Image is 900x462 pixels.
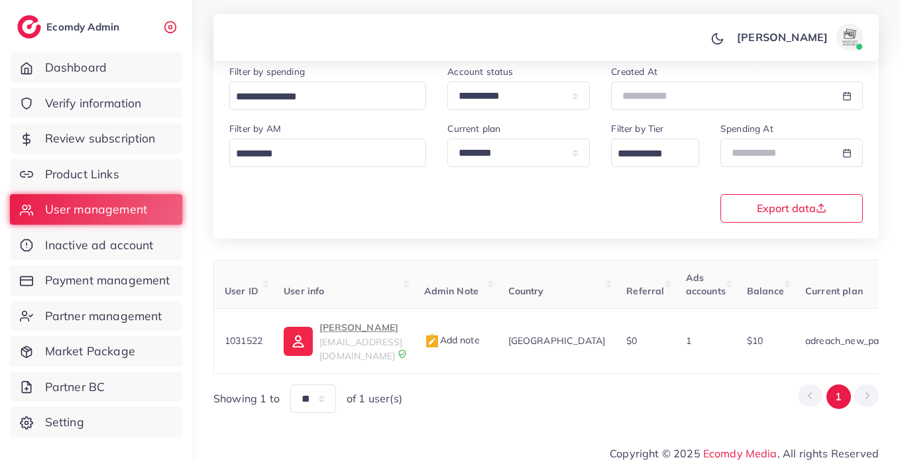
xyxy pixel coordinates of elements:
a: Product Links [10,159,182,190]
a: [PERSON_NAME]avatar [730,24,868,50]
a: Setting [10,407,182,437]
label: Filter by AM [229,122,281,135]
h2: Ecomdy Admin [46,21,123,33]
span: Add note [424,334,480,346]
span: Copyright © 2025 [610,445,879,461]
a: Inactive ad account [10,230,182,260]
span: User management [45,201,147,218]
input: Search for option [613,144,682,164]
span: Balance [747,285,784,297]
span: $0 [626,335,637,347]
a: [PERSON_NAME][EMAIL_ADDRESS][DOMAIN_NAME] [284,319,402,363]
span: Country [508,285,544,297]
span: Partner management [45,308,162,325]
span: Product Links [45,166,119,183]
a: Ecomdy Media [703,447,777,460]
span: $10 [747,335,763,347]
a: Verify information [10,88,182,119]
input: Search for option [231,144,409,164]
a: Partner management [10,301,182,331]
span: , All rights Reserved [777,445,879,461]
span: Dashboard [45,59,107,76]
span: Market Package [45,343,135,360]
img: avatar [836,24,863,50]
span: Export data [757,203,826,213]
span: Verify information [45,95,142,112]
img: logo [17,15,41,38]
span: [EMAIL_ADDRESS][DOMAIN_NAME] [319,336,402,361]
img: 9CAL8B2pu8EFxCJHYAAAAldEVYdGRhdGU6Y3JlYXRlADIwMjItMTItMDlUMDQ6NTg6MzkrMDA6MDBXSlgLAAAAJXRFWHRkYXR... [398,349,407,359]
a: Partner BC [10,372,182,402]
div: Search for option [229,82,426,110]
div: Search for option [611,139,699,167]
span: 1031522 [225,335,262,347]
span: Payment management [45,272,170,289]
span: Current plan [805,285,863,297]
span: Admin Note [424,285,479,297]
button: Go to page 1 [826,384,851,409]
span: Review subscription [45,130,156,147]
label: Created At [611,65,657,78]
button: Export data [720,194,863,223]
a: Review subscription [10,123,182,154]
label: Filter by spending [229,65,305,78]
span: of 1 user(s) [347,391,402,406]
a: User management [10,194,182,225]
span: Inactive ad account [45,237,154,254]
label: Spending At [720,122,773,135]
span: Ads accounts [686,272,726,297]
label: Account status [447,65,513,78]
ul: Pagination [798,384,879,409]
span: 1 [686,335,691,347]
img: ic-user-info.36bf1079.svg [284,327,313,356]
span: Referral [626,285,664,297]
label: Filter by Tier [611,122,663,135]
span: Setting [45,414,84,431]
a: Payment management [10,265,182,296]
span: User info [284,285,324,297]
a: logoEcomdy Admin [17,15,123,38]
input: Search for option [231,87,409,107]
label: Current plan [447,122,500,135]
img: admin_note.cdd0b510.svg [424,333,440,349]
p: [PERSON_NAME] [319,319,402,335]
a: Dashboard [10,52,182,83]
span: User ID [225,285,258,297]
div: Search for option [229,139,426,167]
a: Market Package [10,336,182,367]
p: [PERSON_NAME] [737,29,828,45]
span: Showing 1 to [213,391,280,406]
span: [GEOGRAPHIC_DATA] [508,335,606,347]
span: Partner BC [45,378,105,396]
